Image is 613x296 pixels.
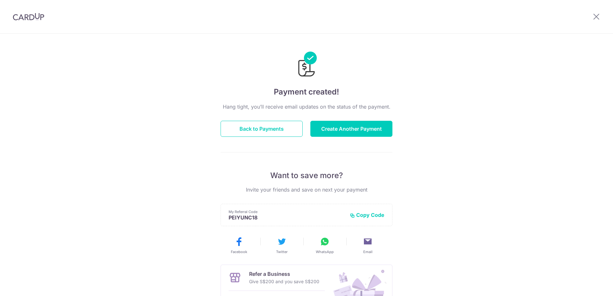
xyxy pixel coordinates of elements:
[249,270,319,278] p: Refer a Business
[249,278,319,285] p: Give S$200 and you save S$200
[221,186,392,193] p: Invite your friends and save on next your payment
[221,121,303,137] button: Back to Payments
[349,236,387,254] button: Email
[13,13,44,21] img: CardUp
[221,103,392,111] p: Hang tight, you’ll receive email updates on the status of the payment.
[229,209,345,214] p: My Referral Code
[229,214,345,221] p: PEIYUNC18
[350,212,384,218] button: Copy Code
[296,52,317,78] img: Payments
[221,170,392,181] p: Want to save more?
[221,86,392,98] h4: Payment created!
[276,249,288,254] span: Twitter
[363,249,373,254] span: Email
[306,236,344,254] button: WhatsApp
[310,121,392,137] button: Create Another Payment
[231,249,247,254] span: Facebook
[263,236,301,254] button: Twitter
[316,249,334,254] span: WhatsApp
[220,236,258,254] button: Facebook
